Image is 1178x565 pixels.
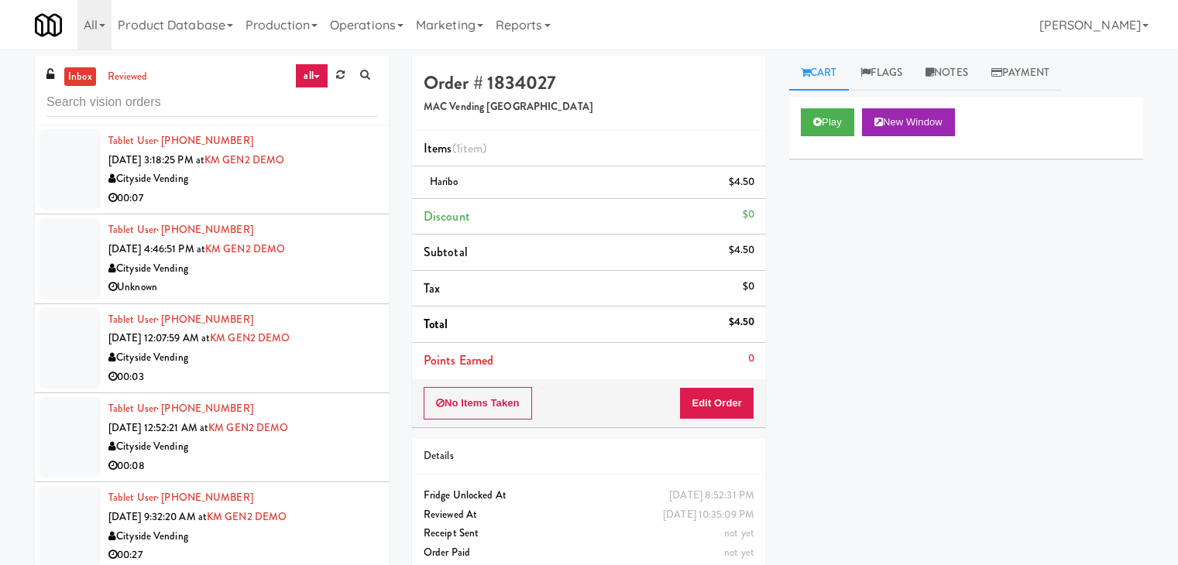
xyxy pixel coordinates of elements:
[204,152,284,167] a: KM GEN2 DEMO
[35,304,389,393] li: Tablet User· [PHONE_NUMBER][DATE] 12:07:59 AM atKM GEN2 DEMOCityside Vending00:03
[424,279,440,297] span: Tax
[156,133,253,148] span: · [PHONE_NUMBER]
[208,420,288,435] a: KM GEN2 DEMO
[862,108,955,136] button: New Window
[156,312,253,327] span: · [PHONE_NUMBER]
[156,222,253,237] span: · [PHONE_NUMBER]
[295,63,328,88] a: all
[724,526,754,540] span: not yet
[679,387,754,419] button: Edit Order
[35,125,389,214] li: Tablet User· [PHONE_NUMBER][DATE] 3:18:25 PM atKM GEN2 DEMOCityside Vending00:07
[424,505,754,525] div: Reviewed At
[35,393,389,482] li: Tablet User· [PHONE_NUMBER][DATE] 12:52:21 AM atKM GEN2 DEMOCityside Vending00:08
[210,330,290,345] a: KM GEN2 DEMO
[748,349,754,368] div: 0
[108,509,207,524] span: [DATE] 9:32:20 AM at
[669,486,754,505] div: [DATE] 8:52:31 PM
[424,543,754,563] div: Order Paid
[108,312,253,327] a: Tablet User· [PHONE_NUMBER]
[156,401,253,416] span: · [PHONE_NUMBER]
[663,505,754,525] div: [DATE] 10:35:09 PM
[424,486,754,505] div: Fridge Unlocked At
[914,56,980,91] a: Notes
[430,174,458,189] span: Haribo
[460,139,483,157] ng-pluralize: item
[743,277,754,296] div: $0
[104,67,152,87] a: reviewed
[452,139,487,157] span: (1 )
[108,420,208,435] span: [DATE] 12:52:21 AM at
[108,490,253,505] a: Tablet User· [PHONE_NUMBER]
[789,56,849,91] a: Cart
[424,315,448,333] span: Total
[108,546,377,565] div: 00:27
[424,101,754,113] h5: MAC Vending [GEOGRAPHIC_DATA]
[424,351,493,369] span: Points Earned
[801,108,854,136] button: Play
[729,241,755,260] div: $4.50
[108,278,377,297] div: Unknown
[424,243,468,261] span: Subtotal
[108,133,253,148] a: Tablet User· [PHONE_NUMBER]
[156,490,253,505] span: · [PHONE_NUMBER]
[424,139,486,157] span: Items
[108,401,253,416] a: Tablet User· [PHONE_NUMBER]
[108,259,377,279] div: Cityside Vending
[108,330,210,345] span: [DATE] 12:07:59 AM at
[729,173,755,192] div: $4.50
[108,348,377,368] div: Cityside Vending
[108,241,205,256] span: [DATE] 4:46:51 PM at
[424,207,470,225] span: Discount
[108,222,253,237] a: Tablet User· [PHONE_NUMBER]
[108,368,377,387] div: 00:03
[46,88,377,117] input: Search vision orders
[108,189,377,208] div: 00:07
[743,205,754,224] div: $0
[35,214,389,303] li: Tablet User· [PHONE_NUMBER][DATE] 4:46:51 PM atKM GEN2 DEMOCityside VendingUnknown
[724,545,754,560] span: not yet
[980,56,1062,91] a: Payment
[205,241,285,256] a: KM GEN2 DEMO
[849,56,915,91] a: Flags
[424,524,754,543] div: Receipt Sent
[729,313,755,332] div: $4.50
[108,152,204,167] span: [DATE] 3:18:25 PM at
[424,387,532,419] button: No Items Taken
[108,437,377,457] div: Cityside Vending
[108,169,377,189] div: Cityside Vending
[207,509,287,524] a: KM GEN2 DEMO
[108,457,377,476] div: 00:08
[35,12,62,39] img: Micromart
[424,447,754,466] div: Details
[424,73,754,93] h4: Order # 1834027
[108,527,377,546] div: Cityside Vending
[64,67,96,87] a: inbox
